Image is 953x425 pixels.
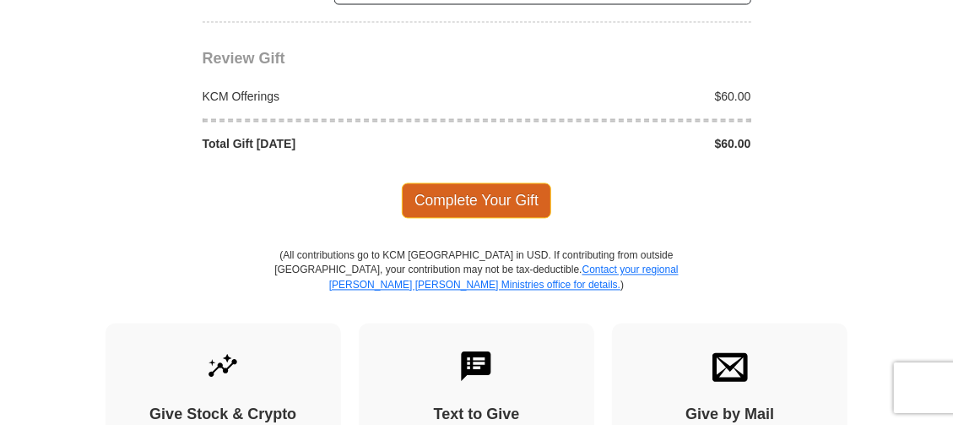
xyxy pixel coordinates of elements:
h4: Give by Mail [642,406,818,425]
a: Contact your regional [PERSON_NAME] [PERSON_NAME] Ministries office for details. [329,264,679,291]
div: KCM Offerings [193,89,477,106]
h4: Give Stock & Crypto [135,406,311,425]
img: give-by-stock.svg [205,349,241,384]
img: text-to-give.svg [458,349,494,384]
span: Complete Your Gift [402,183,551,219]
img: envelope.svg [712,349,748,384]
p: (All contributions go to KCM [GEOGRAPHIC_DATA] in USD. If contributing from outside [GEOGRAPHIC_D... [274,249,680,323]
h4: Text to Give [388,406,565,425]
div: Total Gift [DATE] [193,136,477,153]
div: $60.00 [477,136,761,153]
span: Review Gift [203,51,285,68]
div: $60.00 [477,89,761,106]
